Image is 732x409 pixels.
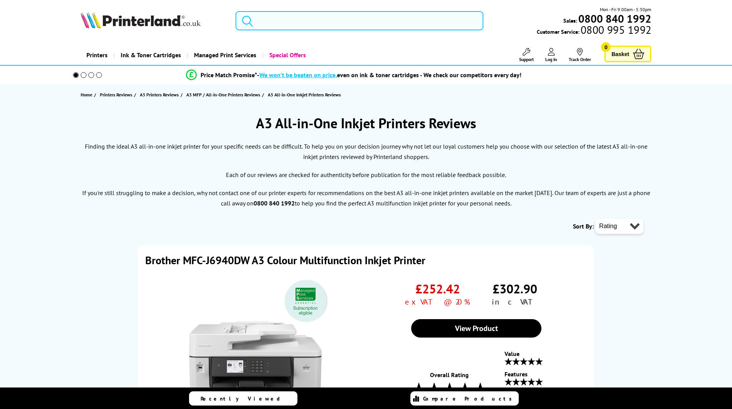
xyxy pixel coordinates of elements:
[140,91,179,99] span: A3 Printers Reviews
[430,371,469,379] span: Overall Rating
[81,12,201,28] img: Printerland Logo
[569,48,591,62] a: Track Order
[505,350,524,358] div: Value
[545,56,557,62] span: Log In
[578,12,651,26] b: 0800 840 1992
[81,141,652,162] p: Finding the ideal A3 all-in-one inkjet printer for your specific needs can be difficult. To help ...
[268,91,341,99] span: A3 All-in-One Inkjet Printers Reviews
[519,48,534,62] a: Support
[63,68,646,82] li: modal_Promise
[100,91,132,99] span: Printers Reviews
[268,91,343,99] a: A3 All-in-One Inkjet Printers Reviews
[81,45,113,65] a: Printers
[201,71,257,79] span: Price Match Promise*
[601,42,611,52] span: 0
[257,71,521,79] div: - even on ink & toner cartridges - We check our competitors every day!
[405,297,471,307] span: ex VAT @ 20%
[573,222,594,230] span: Sort By:
[186,91,260,99] span: A3 MFP / All-in-One Printers Reviews
[145,253,425,267] a: Brother MFC-J6940DW A3 Colour Multifunction Inkjet Printer
[604,46,651,62] a: Basket 0
[81,188,652,209] p: If you're still struggling to make a decision, why not contact one of our printer experts for rec...
[187,45,262,65] a: Managed Print Services
[81,91,94,99] a: Home
[492,297,538,307] span: inc VAT
[545,48,557,62] a: Log In
[577,15,651,22] a: 0800 840 1992
[600,6,651,13] span: Mon - Fri 9:00am - 5:30pm
[189,391,297,406] a: Recently Viewed
[140,91,181,99] a: A3 Printers Reviews
[415,281,460,297] span: £252.42
[121,45,181,65] span: Ink & Toner Cartridges
[81,12,226,30] a: Printerland Logo
[254,199,295,207] b: 0800 840 1992
[505,370,524,378] div: Features
[519,56,534,62] span: Support
[201,395,288,402] span: Recently Viewed
[563,17,577,24] span: Sales:
[259,71,337,79] span: We won’t be beaten on price,
[186,91,262,99] a: A3 MFP / All-in-One Printers Reviews
[423,395,516,402] span: Compare Products
[579,26,651,33] span: 0800 995 1992
[100,91,134,99] a: Printers Reviews
[113,45,187,65] a: Ink & Toner Cartridges
[493,281,537,297] span: £302.90
[411,319,541,338] a: View Product
[262,45,312,65] a: Special Offers
[537,26,651,35] span: Customer Service:
[410,391,519,406] a: Compare Products
[81,170,652,180] p: Each of our reviews are checked for authenticity before publication for the most reliable feedbac...
[81,114,652,132] h1: A3 All-in-One Inkjet Printers Reviews
[611,49,629,59] span: Basket
[81,91,92,99] span: Home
